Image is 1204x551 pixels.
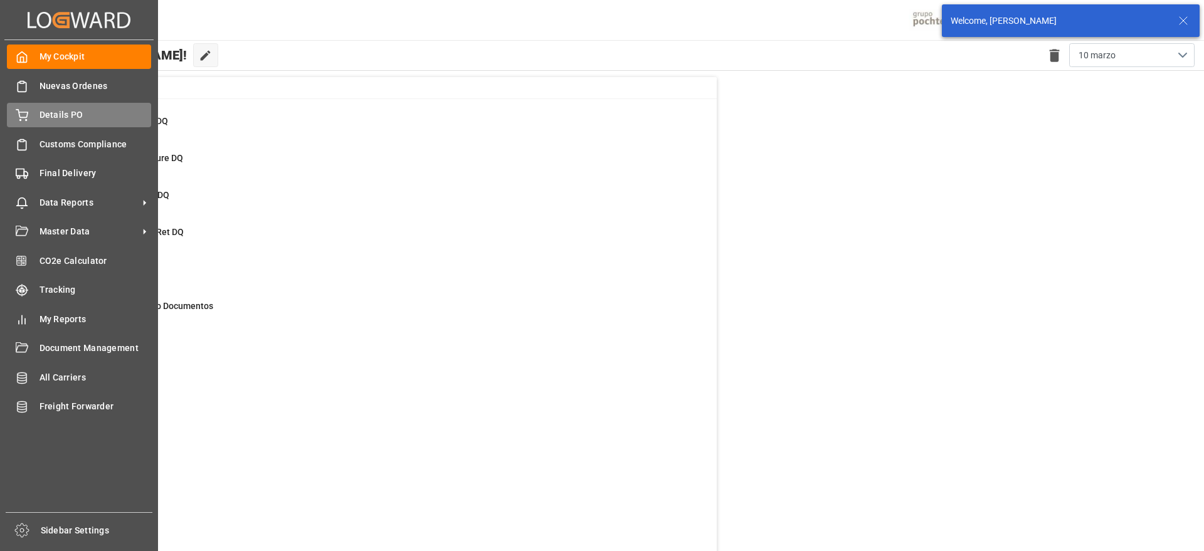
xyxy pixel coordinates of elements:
[7,45,151,69] a: My Cockpit
[951,14,1166,28] div: Welcome, [PERSON_NAME]
[7,248,151,273] a: CO2e Calculator
[40,400,152,413] span: Freight Forwarder
[7,394,151,419] a: Freight Forwarder
[40,225,139,238] span: Master Data
[65,152,701,178] a: 5Missing Departure DQDetails PO
[40,255,152,268] span: CO2e Calculator
[1069,43,1195,67] button: open menu
[7,132,151,156] a: Customs Compliance
[7,278,151,302] a: Tracking
[909,9,971,31] img: pochtecaImg.jpg_1689854062.jpg
[7,365,151,389] a: All Carriers
[65,263,701,289] a: 56In ProgressDetails PO
[41,524,153,537] span: Sidebar Settings
[7,161,151,186] a: Final Delivery
[65,226,701,252] a: 3Missing Empty Ret DQDetails PO
[7,73,151,98] a: Nuevas Ordenes
[65,115,701,141] a: 53New Creations DQDetails PO
[65,189,701,215] a: 4Missing Arrival DQDetails PO
[40,50,152,63] span: My Cockpit
[40,371,152,384] span: All Carriers
[65,300,701,326] a: 357Pendiente Envio DocumentosDetails PO
[7,103,151,127] a: Details PO
[40,313,152,326] span: My Reports
[40,138,152,151] span: Customs Compliance
[40,196,139,209] span: Data Reports
[7,307,151,331] a: My Reports
[40,80,152,93] span: Nuevas Ordenes
[40,108,152,122] span: Details PO
[1079,49,1116,62] span: 10 marzo
[40,283,152,296] span: Tracking
[40,167,152,180] span: Final Delivery
[40,342,152,355] span: Document Management
[65,337,701,363] a: 969Con DemorasFinal Delivery
[7,336,151,360] a: Document Management
[52,43,187,67] span: Hello [PERSON_NAME]!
